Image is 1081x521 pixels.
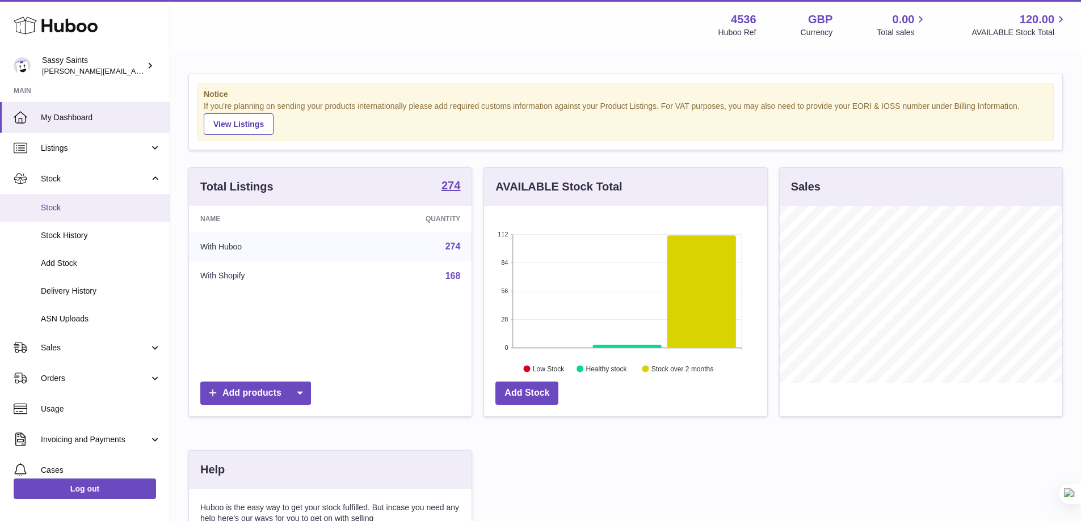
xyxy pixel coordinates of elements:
span: Stock History [41,230,161,241]
a: Add Stock [495,382,558,405]
span: 120.00 [1020,12,1054,27]
h3: AVAILABLE Stock Total [495,179,622,194]
span: Sales [41,342,149,353]
div: Sassy Saints [42,55,144,77]
span: Stock [41,202,161,213]
span: 0.00 [893,12,915,27]
text: 84 [502,259,508,266]
a: 120.00 AVAILABLE Stock Total [971,12,1067,38]
th: Name [189,206,342,232]
div: If you're planning on sending your products internationally please add required customs informati... [204,101,1048,135]
span: Cases [41,465,161,476]
span: Total sales [877,27,927,38]
a: View Listings [204,113,274,135]
img: ramey@sassysaints.com [14,57,31,74]
h3: Sales [791,179,821,194]
a: 274 [445,242,461,251]
span: Add Stock [41,258,161,269]
span: My Dashboard [41,112,161,123]
span: [PERSON_NAME][EMAIL_ADDRESS][DOMAIN_NAME] [42,66,228,75]
text: 0 [505,344,508,351]
strong: 274 [441,180,460,191]
td: With Shopify [189,261,342,291]
a: 274 [441,180,460,193]
a: 168 [445,271,461,281]
text: 56 [502,287,508,294]
text: 112 [498,231,508,238]
span: AVAILABLE Stock Total [971,27,1067,38]
a: 0.00 Total sales [877,12,927,38]
span: Delivery History [41,286,161,296]
span: Stock [41,173,149,184]
a: Log out [14,478,156,499]
th: Quantity [342,206,472,232]
text: Stock over 2 months [651,365,713,372]
span: ASN Uploads [41,314,161,324]
h3: Help [200,462,225,477]
h3: Total Listings [200,179,274,194]
div: Currency [801,27,833,38]
span: Invoicing and Payments [41,434,149,445]
span: Usage [41,404,161,414]
strong: GBP [808,12,832,27]
text: Low Stock [533,365,565,372]
strong: Notice [204,89,1048,100]
strong: 4536 [731,12,756,27]
td: With Huboo [189,232,342,261]
a: Add products [200,382,311,405]
span: Listings [41,143,149,154]
div: Huboo Ref [718,27,756,38]
span: Orders [41,373,149,384]
text: 28 [502,316,508,323]
text: Healthy stock [586,365,628,372]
